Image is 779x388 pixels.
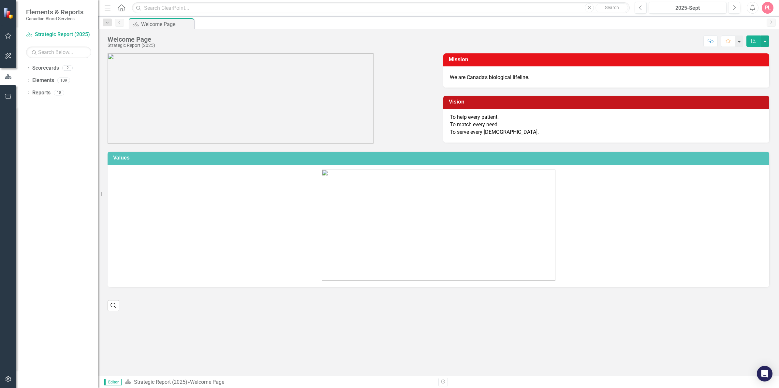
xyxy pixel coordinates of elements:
[449,57,766,62] h3: Mission
[108,36,155,43] div: Welcome Page
[132,2,630,14] input: Search ClearPoint...
[104,379,122,385] span: Editor
[108,43,155,48] div: Strategic Report (2025)
[450,114,763,136] p: To help every patient. To match every need. To serve every [DEMOGRAPHIC_DATA].
[141,20,192,28] div: Welcome Page
[605,5,619,10] span: Search
[450,74,529,80] span: We are Canada’s biological lifeline.
[54,90,64,95] div: 18
[113,155,766,161] h3: Values
[108,53,374,144] img: CBS_logo_descriptions%20v2.png
[32,89,51,97] a: Reports
[651,4,724,12] div: 2025-Sept
[449,99,766,105] h3: Vision
[134,379,187,385] a: Strategic Report (2025)
[762,2,773,14] button: PL
[3,7,15,19] img: ClearPoint Strategy
[26,16,83,21] small: Canadian Blood Services
[649,2,727,14] button: 2025-Sept
[62,65,73,71] div: 2
[32,77,54,84] a: Elements
[32,64,59,72] a: Scorecards
[26,8,83,16] span: Elements & Reports
[757,366,772,381] div: Open Intercom Messenger
[26,47,91,58] input: Search Below...
[26,31,91,38] a: Strategic Report (2025)
[595,3,628,12] button: Search
[322,170,555,281] img: CBS_values.png
[57,78,70,83] div: 109
[125,379,434,386] div: »
[190,379,224,385] div: Welcome Page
